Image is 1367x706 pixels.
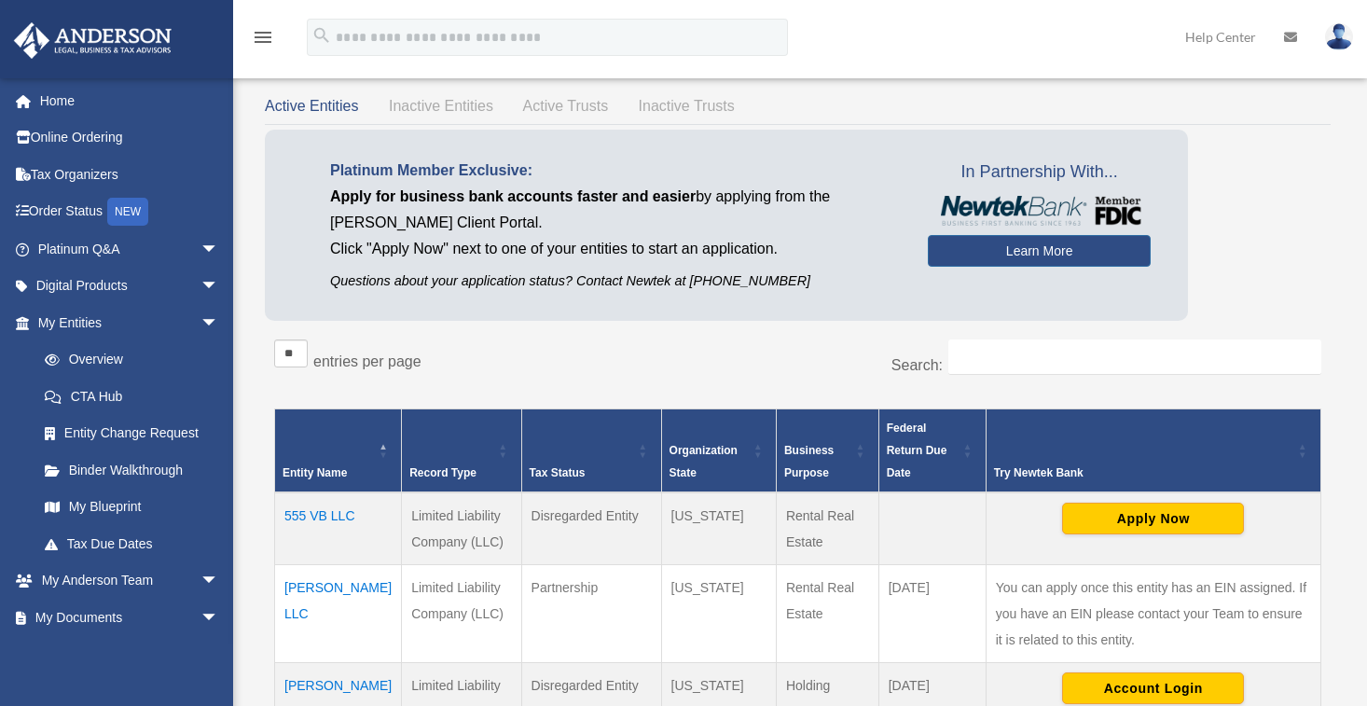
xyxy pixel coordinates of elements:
[26,341,228,379] a: Overview
[13,562,247,600] a: My Anderson Teamarrow_drop_down
[776,564,878,662] td: Rental Real Estate
[107,198,148,226] div: NEW
[409,466,476,479] span: Record Type
[311,25,332,46] i: search
[776,408,878,492] th: Business Purpose: Activate to sort
[13,156,247,193] a: Tax Organizers
[13,636,247,673] a: Online Learningarrow_drop_down
[26,525,238,562] a: Tax Due Dates
[878,564,986,662] td: [DATE]
[200,268,238,306] span: arrow_drop_down
[13,599,247,636] a: My Documentsarrow_drop_down
[521,492,661,565] td: Disregarded Entity
[275,408,402,492] th: Entity Name: Activate to invert sorting
[928,235,1151,267] a: Learn More
[661,564,776,662] td: [US_STATE]
[26,378,238,415] a: CTA Hub
[402,408,521,492] th: Record Type: Activate to sort
[521,564,661,662] td: Partnership
[330,270,900,293] p: Questions about your application status? Contact Newtek at [PHONE_NUMBER]
[200,562,238,601] span: arrow_drop_down
[891,357,943,373] label: Search:
[26,489,238,526] a: My Blueprint
[986,564,1320,662] td: You can apply once this entity has an EIN assigned. If you have an EIN please contact your Team t...
[13,230,247,268] a: Platinum Q&Aarrow_drop_down
[1062,672,1244,704] button: Account Login
[776,492,878,565] td: Rental Real Estate
[13,304,238,341] a: My Entitiesarrow_drop_down
[784,444,834,479] span: Business Purpose
[928,158,1151,187] span: In Partnership With...
[200,636,238,674] span: arrow_drop_down
[639,98,735,114] span: Inactive Trusts
[994,462,1292,484] div: Try Newtek Bank
[986,408,1320,492] th: Try Newtek Bank : Activate to sort
[937,196,1141,226] img: NewtekBankLogoSM.png
[26,415,238,452] a: Entity Change Request
[313,353,421,369] label: entries per page
[887,422,947,479] span: Federal Return Due Date
[878,408,986,492] th: Federal Return Due Date: Activate to sort
[661,492,776,565] td: [US_STATE]
[275,564,402,662] td: [PERSON_NAME] LLC
[200,230,238,269] span: arrow_drop_down
[26,451,238,489] a: Binder Walkthrough
[521,408,661,492] th: Tax Status: Activate to sort
[200,304,238,342] span: arrow_drop_down
[402,564,521,662] td: Limited Liability Company (LLC)
[330,236,900,262] p: Click "Apply Now" next to one of your entities to start an application.
[1062,679,1244,694] a: Account Login
[8,22,177,59] img: Anderson Advisors Platinum Portal
[389,98,493,114] span: Inactive Entities
[13,82,247,119] a: Home
[402,492,521,565] td: Limited Liability Company (LLC)
[252,33,274,48] a: menu
[252,26,274,48] i: menu
[275,492,402,565] td: 555 VB LLC
[1325,23,1353,50] img: User Pic
[330,184,900,236] p: by applying from the [PERSON_NAME] Client Portal.
[283,466,347,479] span: Entity Name
[1062,503,1244,534] button: Apply Now
[661,408,776,492] th: Organization State: Activate to sort
[13,268,247,305] a: Digital Productsarrow_drop_down
[13,193,247,231] a: Order StatusNEW
[530,466,586,479] span: Tax Status
[523,98,609,114] span: Active Trusts
[330,158,900,184] p: Platinum Member Exclusive:
[200,599,238,637] span: arrow_drop_down
[13,119,247,157] a: Online Ordering
[265,98,358,114] span: Active Entities
[670,444,738,479] span: Organization State
[330,188,696,204] span: Apply for business bank accounts faster and easier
